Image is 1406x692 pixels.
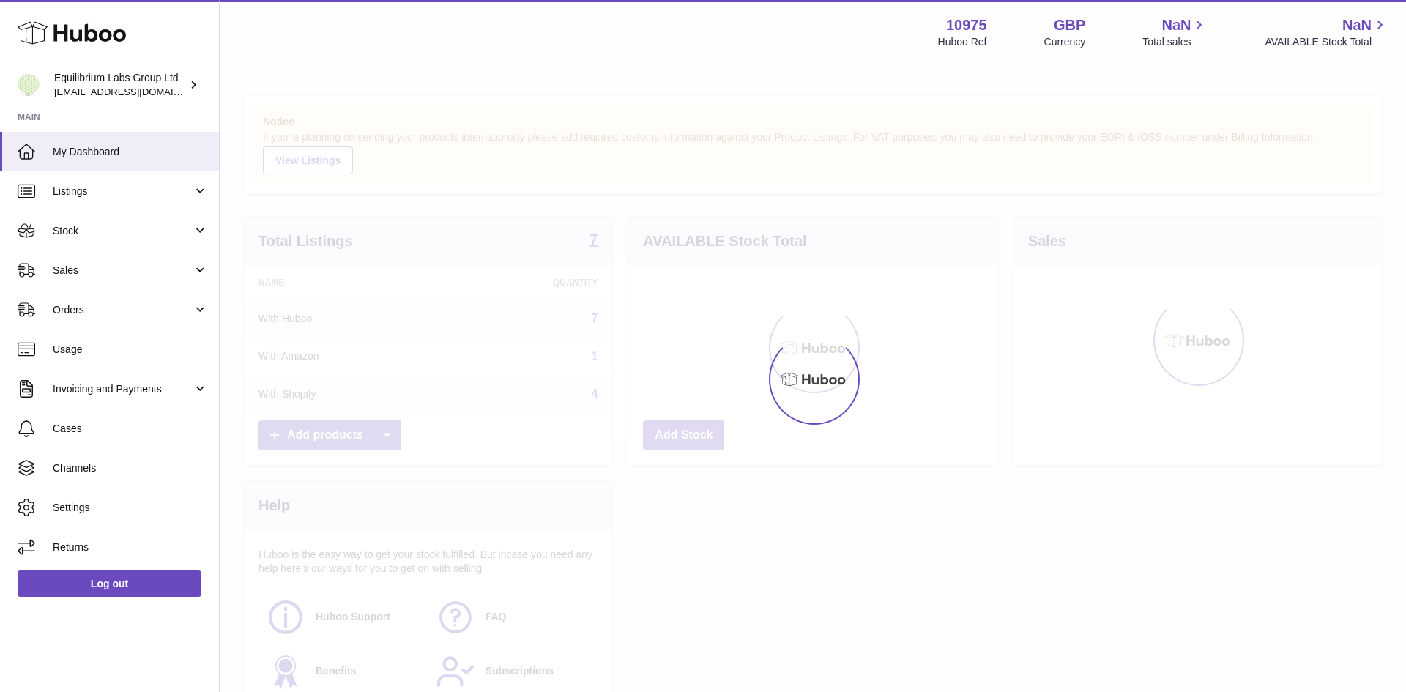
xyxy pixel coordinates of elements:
span: Orders [53,303,193,317]
span: Returns [53,540,208,554]
a: NaN Total sales [1142,15,1208,49]
span: NaN [1342,15,1372,35]
span: [EMAIL_ADDRESS][DOMAIN_NAME] [54,86,215,97]
div: Currency [1044,35,1086,49]
a: Log out [18,570,201,597]
strong: GBP [1054,15,1085,35]
span: Invoicing and Payments [53,382,193,396]
span: Total sales [1142,35,1208,49]
span: Cases [53,422,208,436]
span: Stock [53,224,193,238]
strong: 10975 [946,15,987,35]
span: Settings [53,501,208,515]
img: internalAdmin-10975@internal.huboo.com [18,74,40,96]
a: NaN AVAILABLE Stock Total [1265,15,1388,49]
div: Huboo Ref [938,35,987,49]
span: Sales [53,264,193,278]
span: NaN [1161,15,1191,35]
span: My Dashboard [53,145,208,159]
span: Listings [53,185,193,198]
div: Equilibrium Labs Group Ltd [54,71,186,99]
span: Usage [53,343,208,357]
span: Channels [53,461,208,475]
span: AVAILABLE Stock Total [1265,35,1388,49]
